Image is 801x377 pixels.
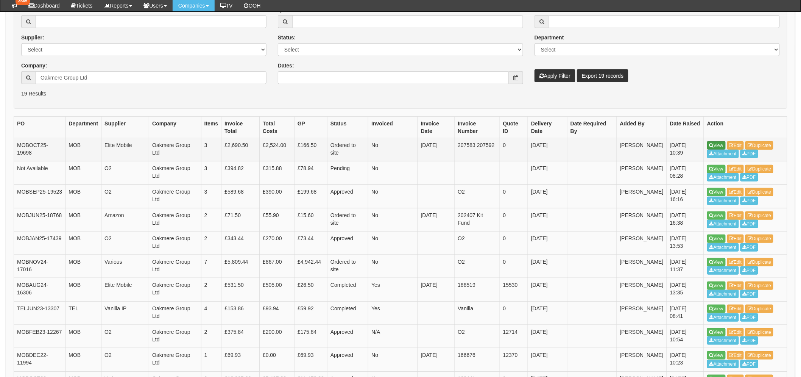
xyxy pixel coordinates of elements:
[727,141,744,150] a: Edit
[221,232,260,255] td: £343.44
[14,138,65,161] td: MOBOCT25-19698
[14,301,65,325] td: TELJUN23-13307
[740,197,758,205] a: PDF
[294,185,327,208] td: £199.68
[455,348,500,372] td: 166676
[101,116,149,138] th: Supplier
[455,208,500,232] td: 202407 Kit Fund
[65,348,101,372] td: MOB
[617,208,667,232] td: [PERSON_NAME]
[260,232,295,255] td: £270.00
[707,305,726,313] a: View
[707,211,726,220] a: View
[617,301,667,325] td: [PERSON_NAME]
[528,301,567,325] td: [DATE]
[260,301,295,325] td: £93.94
[528,185,567,208] td: [DATE]
[149,116,201,138] th: Company
[707,282,726,290] a: View
[65,116,101,138] th: Department
[667,232,704,255] td: [DATE] 13:53
[294,161,327,185] td: £78.94
[260,116,295,138] th: Total Costs
[500,116,528,138] th: Quote ID
[14,255,65,278] td: MOBNOV24-17016
[500,208,528,232] td: 0
[528,325,567,348] td: [DATE]
[455,325,500,348] td: O2
[149,325,201,348] td: Oakmere Group Ltd
[260,208,295,232] td: £55.90
[149,161,201,185] td: Oakmere Group Ltd
[368,185,418,208] td: No
[740,313,758,322] a: PDF
[14,161,65,185] td: Not Available
[368,301,418,325] td: Yes
[368,348,418,372] td: No
[707,266,739,275] a: Attachment
[65,255,101,278] td: MOB
[327,278,368,302] td: Completed
[707,173,739,181] a: Attachment
[535,69,575,82] button: Apply Filter
[149,138,201,161] td: Oakmere Group Ltd
[617,185,667,208] td: [PERSON_NAME]
[740,173,758,181] a: PDF
[567,116,617,138] th: Date Required By
[14,208,65,232] td: MOBJUN25-18768
[65,161,101,185] td: MOB
[455,278,500,302] td: 188519
[455,116,500,138] th: Invoice Number
[201,232,221,255] td: 2
[65,325,101,348] td: MOB
[368,255,418,278] td: No
[201,301,221,325] td: 4
[577,69,629,82] a: Export 19 records
[707,328,726,336] a: View
[221,208,260,232] td: £71.50
[327,185,368,208] td: Approved
[745,351,773,360] a: Duplicate
[528,138,567,161] td: [DATE]
[65,138,101,161] td: MOB
[14,116,65,138] th: PO
[201,348,221,372] td: 1
[740,360,758,368] a: PDF
[418,138,455,161] td: [DATE]
[101,185,149,208] td: O2
[707,235,726,243] a: View
[278,62,294,69] label: Dates:
[500,255,528,278] td: 0
[201,116,221,138] th: Items
[221,278,260,302] td: £531.50
[221,255,260,278] td: £5,809.44
[418,278,455,302] td: [DATE]
[221,161,260,185] td: £394.82
[707,351,726,360] a: View
[500,278,528,302] td: 15530
[201,255,221,278] td: 7
[740,290,758,298] a: PDF
[201,138,221,161] td: 3
[21,90,780,97] p: 19 Results
[740,266,758,275] a: PDF
[707,258,726,266] a: View
[221,138,260,161] td: £2,690.50
[221,348,260,372] td: £69.93
[327,116,368,138] th: Status
[294,301,327,325] td: £59.92
[707,360,739,368] a: Attachment
[14,278,65,302] td: MOBAUG24-16306
[21,62,47,69] label: Company:
[260,185,295,208] td: £390.00
[260,138,295,161] td: £2,524.00
[617,232,667,255] td: [PERSON_NAME]
[500,301,528,325] td: 0
[327,255,368,278] td: Ordered to site
[221,325,260,348] td: £375.84
[500,138,528,161] td: 0
[667,208,704,232] td: [DATE] 16:38
[101,161,149,185] td: O2
[667,185,704,208] td: [DATE] 16:16
[368,208,418,232] td: No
